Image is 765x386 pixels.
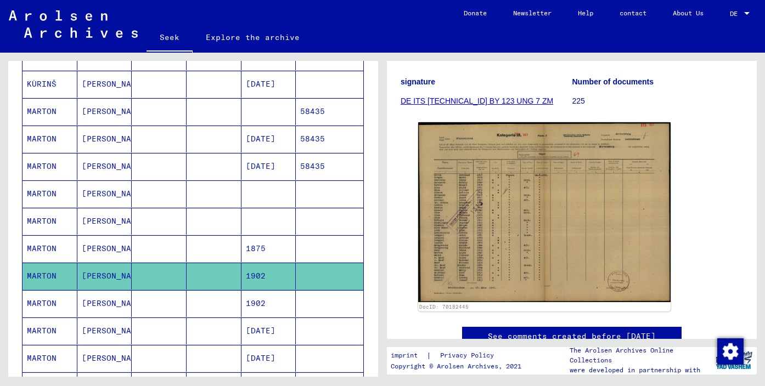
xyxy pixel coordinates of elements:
[572,77,654,86] font: Number of documents
[27,271,57,281] font: MARTON
[27,79,57,89] font: KÙRINŠ
[401,77,435,86] font: signature
[27,298,57,308] font: MARTON
[246,79,275,89] font: [DATE]
[440,351,494,359] font: Privacy Policy
[147,24,193,53] a: Seek
[82,298,146,308] font: [PERSON_NAME]
[717,338,744,365] img: Change consent
[193,24,313,50] a: Explore the archive
[246,134,275,144] font: [DATE]
[27,134,57,144] font: MARTON
[82,353,146,363] font: [PERSON_NAME]
[27,243,57,253] font: MARTON
[246,298,266,308] font: 1902
[82,271,146,281] font: [PERSON_NAME]
[620,9,646,17] font: contact
[300,161,325,171] font: 58435
[160,32,179,42] font: Seek
[82,134,146,144] font: [PERSON_NAME]
[401,96,553,105] a: DE ITS [TECHNICAL_ID] BY 123 UNG 7 ZM
[578,9,593,17] font: Help
[27,326,57,336] font: MARTON
[570,366,700,374] font: were developed in partnership with
[513,9,552,17] font: Newsletter
[464,9,487,17] font: Donate
[246,326,275,336] font: [DATE]
[246,271,266,281] font: 1902
[27,161,57,171] font: MARTON
[82,326,146,336] font: [PERSON_NAME]
[82,216,146,226] font: [PERSON_NAME]
[488,331,656,342] a: See comments created before [DATE]
[27,216,57,226] font: MARTON
[418,122,671,302] img: 001.jpg
[730,9,738,18] font: DE
[391,350,426,361] a: imprint
[27,106,57,116] font: MARTON
[82,189,146,198] font: [PERSON_NAME]
[300,106,325,116] font: 58435
[391,351,418,359] font: imprint
[27,353,57,363] font: MARTON
[713,347,755,374] img: yv_logo.png
[300,134,325,144] font: 58435
[488,331,656,341] font: See comments created before [DATE]
[82,106,146,116] font: [PERSON_NAME]
[27,189,57,198] font: MARTON
[9,10,138,38] img: Arolsen_neg.svg
[419,304,469,310] a: DocID: 70182445
[426,350,431,360] font: |
[246,353,275,363] font: [DATE]
[431,350,507,361] a: Privacy Policy
[82,79,146,89] font: [PERSON_NAME]
[82,161,146,171] font: [PERSON_NAME]
[246,161,275,171] font: [DATE]
[391,362,521,370] font: Copyright © Arolsen Archives, 2021
[572,96,585,105] font: 225
[206,32,300,42] font: Explore the archive
[246,243,266,253] font: 1875
[673,9,704,17] font: About Us
[82,243,146,253] font: [PERSON_NAME]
